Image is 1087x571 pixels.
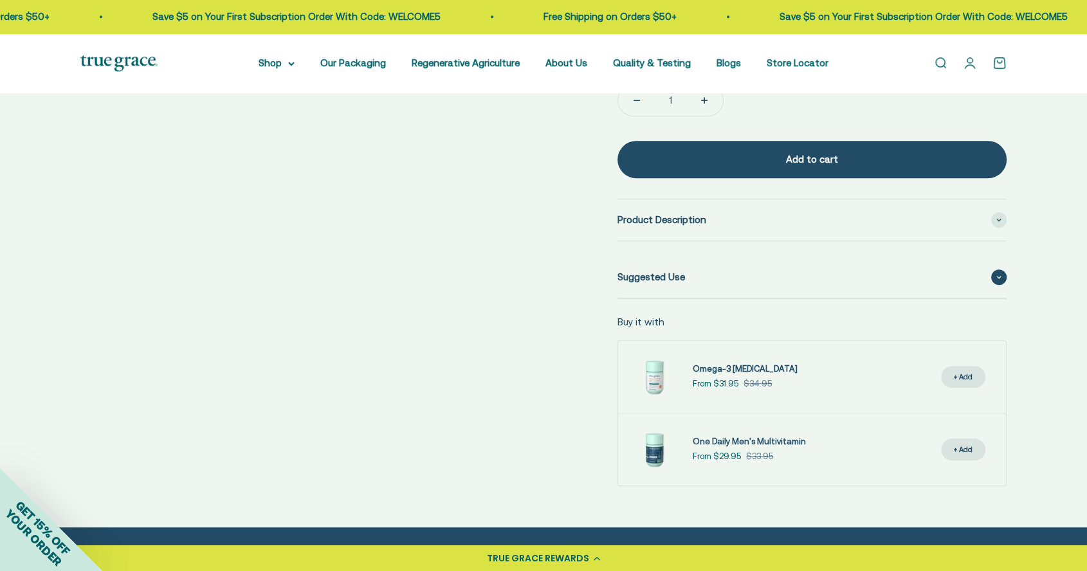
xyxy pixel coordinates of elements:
p: Save $5 on Your First Subscription Order With Code: WELCOME5 [151,9,439,24]
span: Suggested Use [617,269,685,285]
img: Omega-3 Fish Oil for Brain, Heart, and Immune Health* Sustainably sourced, wild-caught Alaskan fi... [628,351,680,403]
compare-at-price: $33.95 [746,450,773,464]
img: One Daily Men's Multivitamin [628,424,680,475]
button: Increase quantity [686,85,723,116]
summary: Shop [259,55,295,71]
a: Our Packaging [320,57,386,68]
a: Omega-3 [MEDICAL_DATA] [693,363,798,376]
span: One Daily Men's Multivitamin [693,437,806,446]
div: + Add [954,371,973,383]
a: About Us [545,57,587,68]
p: Buy it with [617,314,664,330]
a: Store Locator [767,57,828,68]
summary: Product Description [617,199,1007,240]
a: Quality & Testing [613,57,691,68]
summary: Suggested Use [617,257,1007,298]
button: Add to cart [617,141,1007,178]
span: YOUR ORDER [3,507,64,568]
button: + Add [941,366,985,388]
div: Add to cart [643,152,981,167]
button: Decrease quantity [618,85,655,116]
compare-at-price: $34.95 [744,377,772,391]
p: Save $5 on Your First Subscription Order With Code: WELCOME5 [778,9,1066,24]
button: + Add [941,439,985,461]
a: Free Shipping on Orders $50+ [542,11,675,22]
sale-price: From $29.95 [693,450,741,464]
span: GET 15% OFF [13,498,73,557]
div: TRUE GRACE REWARDS [487,552,589,565]
div: + Add [954,444,973,456]
span: Product Description [617,212,706,228]
a: One Daily Men's Multivitamin [693,435,806,449]
span: Omega-3 [MEDICAL_DATA] [693,364,798,374]
a: Blogs [717,57,741,68]
sale-price: From $31.95 [693,377,738,391]
a: Regenerative Agriculture [412,57,520,68]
